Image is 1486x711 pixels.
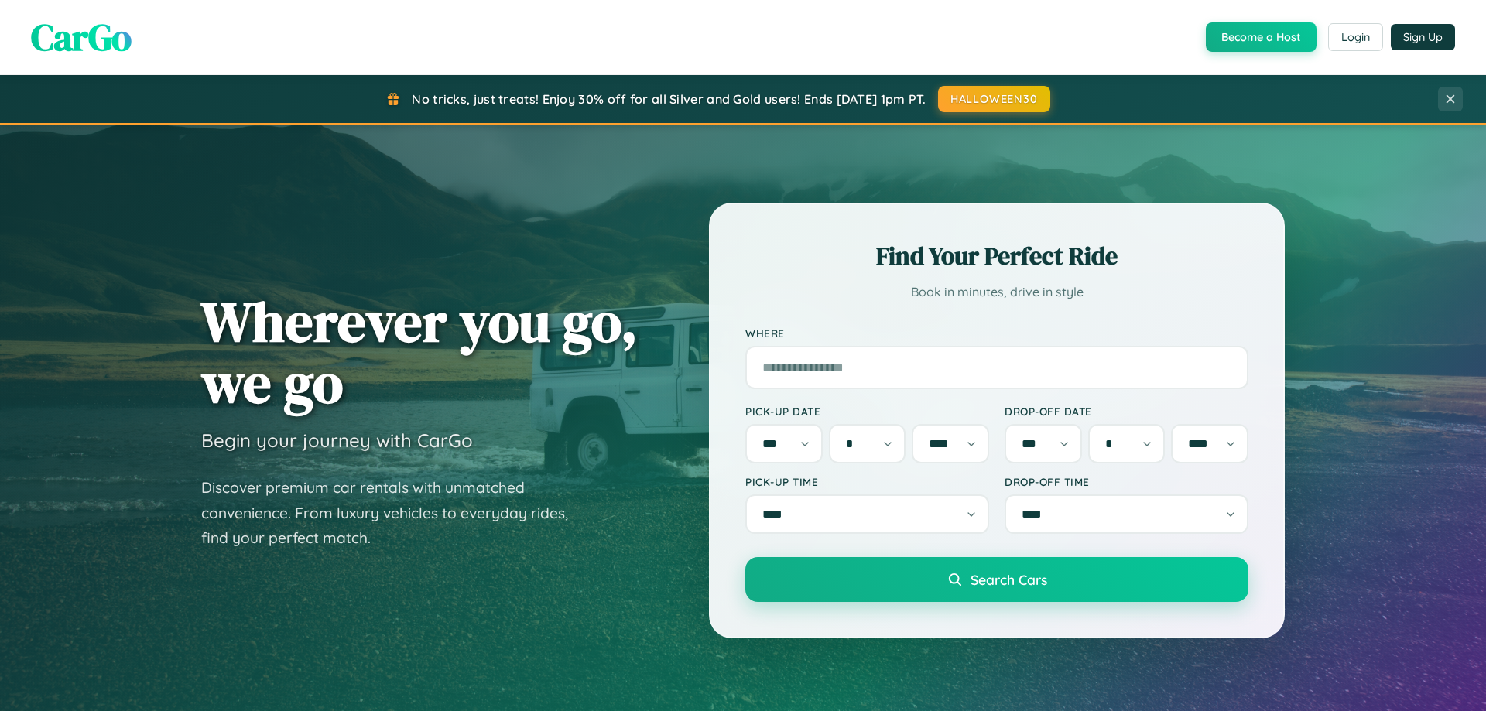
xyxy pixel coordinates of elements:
[1005,475,1248,488] label: Drop-off Time
[745,326,1248,340] label: Where
[971,571,1047,588] span: Search Cars
[938,86,1050,112] button: HALLOWEEN30
[745,557,1248,602] button: Search Cars
[201,429,473,452] h3: Begin your journey with CarGo
[1328,23,1383,51] button: Login
[745,475,989,488] label: Pick-up Time
[1391,24,1455,50] button: Sign Up
[745,281,1248,303] p: Book in minutes, drive in style
[745,239,1248,273] h2: Find Your Perfect Ride
[201,291,638,413] h1: Wherever you go, we go
[412,91,926,107] span: No tricks, just treats! Enjoy 30% off for all Silver and Gold users! Ends [DATE] 1pm PT.
[31,12,132,63] span: CarGo
[1206,22,1317,52] button: Become a Host
[745,405,989,418] label: Pick-up Date
[1005,405,1248,418] label: Drop-off Date
[201,475,588,551] p: Discover premium car rentals with unmatched convenience. From luxury vehicles to everyday rides, ...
